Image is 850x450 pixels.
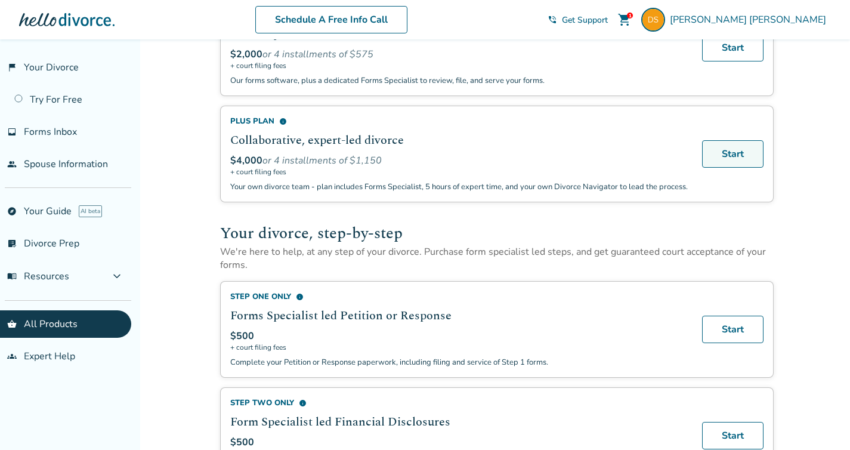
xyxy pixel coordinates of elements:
[702,34,764,61] a: Start
[230,357,688,368] p: Complete your Petition or Response paperwork, including filing and service of Step 1 forms.
[230,61,688,70] span: + court filing fees
[24,125,77,138] span: Forms Inbox
[230,413,688,431] h2: Form Specialist led Financial Disclosures
[230,48,262,61] span: $2,000
[702,316,764,343] a: Start
[7,206,17,216] span: explore
[230,343,688,352] span: + court filing fees
[79,205,102,217] span: AI beta
[627,13,633,19] div: 1
[220,221,774,245] h2: Your divorce, step-by-step
[279,118,287,125] span: info
[296,293,304,301] span: info
[617,13,632,27] span: shopping_cart
[548,15,557,24] span: phone_in_talk
[230,291,688,302] div: Step One Only
[702,422,764,449] a: Start
[7,272,17,281] span: menu_book
[230,167,688,177] span: + court filing fees
[7,127,17,137] span: inbox
[220,245,774,272] p: We're here to help, at any step of your divorce. Purchase form specialist led steps, and get guar...
[7,159,17,169] span: people
[230,131,688,149] h2: Collaborative, expert-led divorce
[562,14,608,26] span: Get Support
[7,319,17,329] span: shopping_basket
[230,397,688,408] div: Step Two Only
[230,116,688,127] div: Plus Plan
[7,270,69,283] span: Resources
[230,154,262,167] span: $4,000
[7,352,17,361] span: groups
[230,307,688,325] h2: Forms Specialist led Petition or Response
[230,329,254,343] span: $500
[230,436,254,449] span: $500
[7,63,17,72] span: flag_2
[230,75,688,86] p: Our forms software, plus a dedicated Forms Specialist to review, file, and serve your forms.
[7,239,17,248] span: list_alt_check
[299,399,307,407] span: info
[641,8,665,32] img: dswezey2+portal1@gmail.com
[230,181,688,192] p: Your own divorce team - plan includes Forms Specialist, 5 hours of expert time, and your own Divo...
[110,269,124,283] span: expand_more
[230,48,688,61] div: or 4 installments of $575
[548,14,608,26] a: phone_in_talkGet Support
[670,13,831,26] span: [PERSON_NAME] [PERSON_NAME]
[702,140,764,168] a: Start
[230,154,688,167] div: or 4 installments of $1,150
[790,393,850,450] iframe: Chat Widget
[255,6,407,33] a: Schedule A Free Info Call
